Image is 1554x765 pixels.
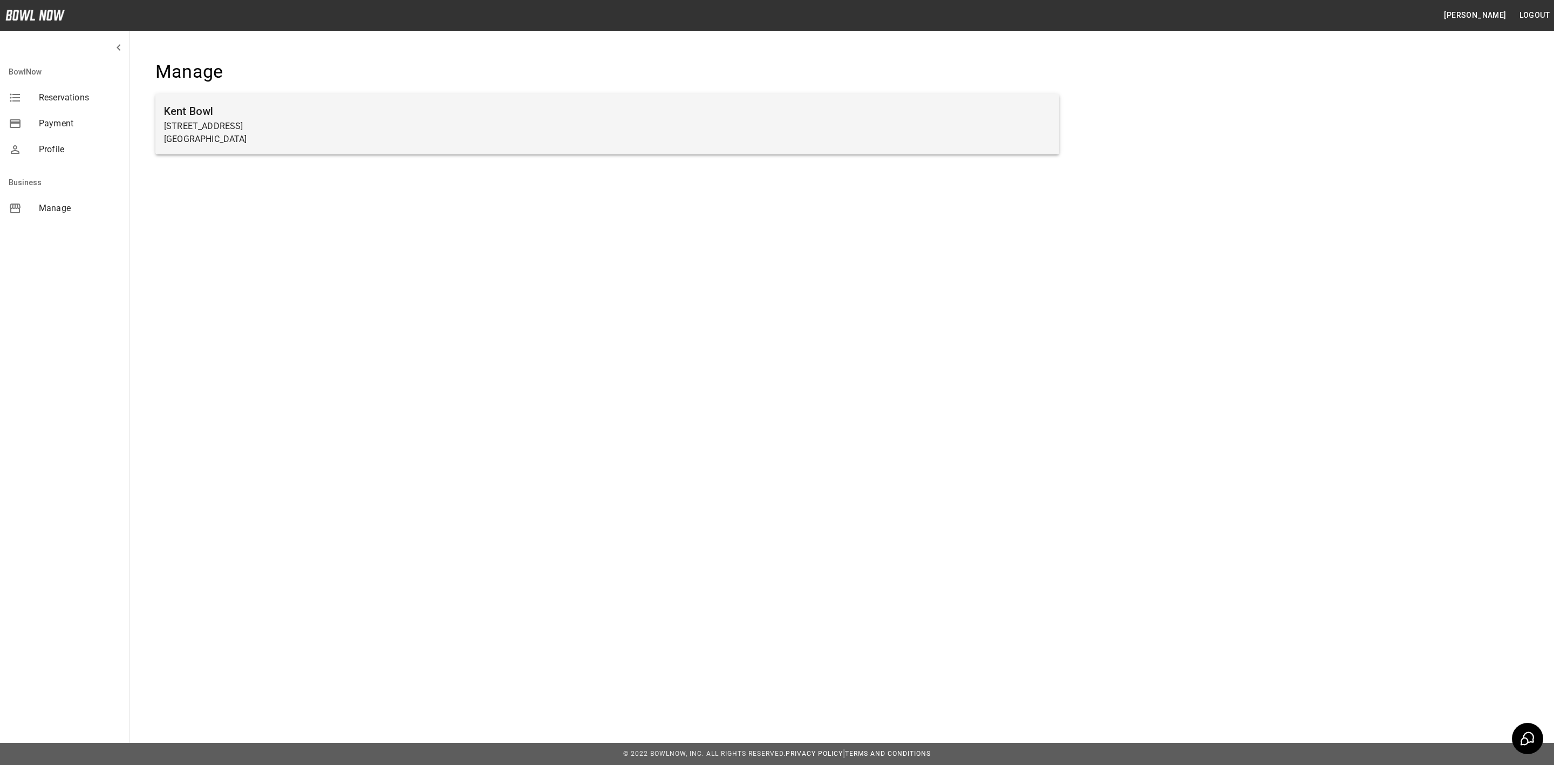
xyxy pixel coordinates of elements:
[845,750,931,757] a: Terms and Conditions
[623,750,786,757] span: © 2022 BowlNow, Inc. All Rights Reserved.
[164,133,1051,146] p: [GEOGRAPHIC_DATA]
[164,120,1051,133] p: [STREET_ADDRESS]
[39,117,121,130] span: Payment
[1440,5,1510,25] button: [PERSON_NAME]
[5,10,65,21] img: logo
[39,202,121,215] span: Manage
[1515,5,1554,25] button: Logout
[155,60,1059,83] h4: Manage
[786,750,843,757] a: Privacy Policy
[39,91,121,104] span: Reservations
[164,103,1051,120] h6: Kent Bowl
[39,143,121,156] span: Profile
